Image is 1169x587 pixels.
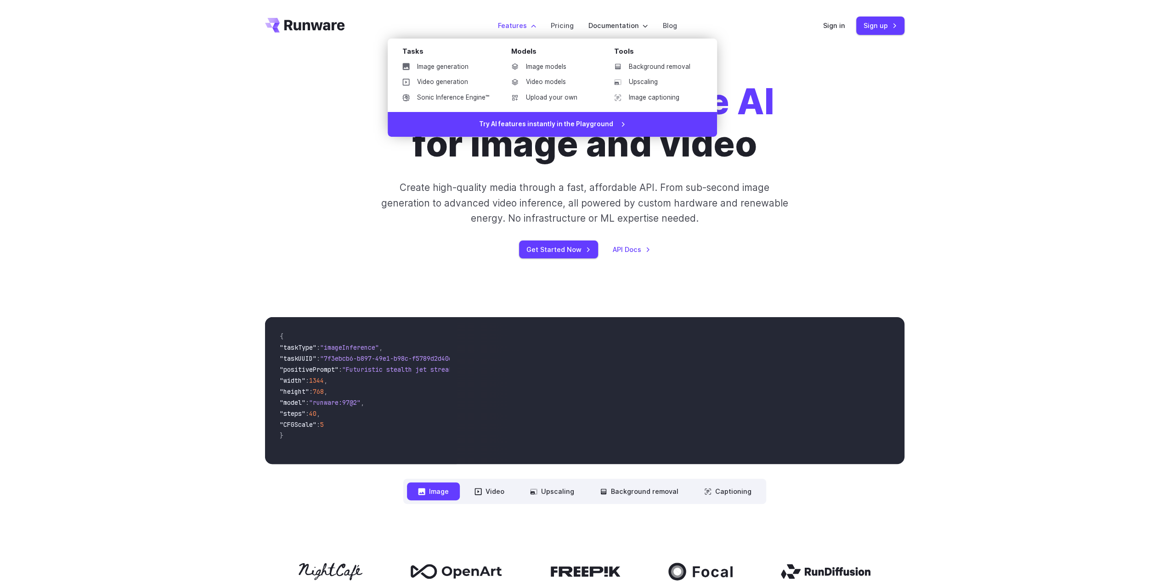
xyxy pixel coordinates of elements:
[613,244,650,255] a: API Docs
[504,60,599,74] a: Image models
[280,387,309,396] span: "height"
[265,18,345,33] a: Go to /
[379,343,383,352] span: ,
[504,91,599,105] a: Upload your own
[361,398,364,407] span: ,
[607,91,702,105] a: Image captioning
[607,60,702,74] a: Background removal
[614,46,702,60] div: Tools
[320,343,379,352] span: "imageInference"
[320,354,460,363] span: "7f3ebcb6-b897-49e1-b98c-f5789d2d40d7"
[316,409,320,418] span: ,
[380,180,789,226] p: Create high-quality media through a fast, affordable API. From sub-second image generation to adv...
[280,365,339,374] span: "positivePrompt"
[823,20,845,31] a: Sign in
[305,376,309,385] span: :
[395,60,497,74] a: Image generation
[324,387,328,396] span: ,
[463,482,515,500] button: Video
[388,112,717,137] a: Try AI features instantly in the Playground
[324,376,328,385] span: ,
[342,365,677,374] span: "Futuristic stealth jet streaking through a neon-lit cityscape with glowing purple exhaust"
[280,332,283,341] span: {
[663,20,677,31] a: Blog
[395,91,497,105] a: Sonic Inference Engine™
[309,376,324,385] span: 1344
[693,482,762,500] button: Captioning
[316,343,320,352] span: :
[280,420,316,429] span: "CFGScale"
[280,398,305,407] span: "model"
[504,75,599,89] a: Video models
[305,398,309,407] span: :
[407,482,460,500] button: Image
[588,20,648,31] label: Documentation
[280,343,316,352] span: "taskType"
[309,398,361,407] span: "runware:97@2"
[305,409,309,418] span: :
[309,387,313,396] span: :
[551,20,574,31] a: Pricing
[511,46,599,60] div: Models
[320,420,324,429] span: 5
[280,354,316,363] span: "taskUUID"
[607,75,702,89] a: Upscaling
[498,20,536,31] label: Features
[589,482,689,500] button: Background removal
[519,482,585,500] button: Upscaling
[316,354,320,363] span: :
[309,409,316,418] span: 40
[316,420,320,429] span: :
[280,409,305,418] span: "steps"
[313,387,324,396] span: 768
[856,17,904,34] a: Sign up
[280,431,283,440] span: }
[280,376,305,385] span: "width"
[395,75,497,89] a: Video generation
[519,240,598,258] a: Get Started Now
[339,365,342,374] span: :
[402,46,497,60] div: Tasks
